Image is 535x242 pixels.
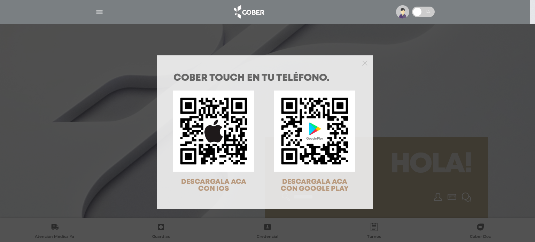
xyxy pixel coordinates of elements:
[281,179,349,192] span: DESCARGALA ACA CON GOOGLE PLAY
[362,60,367,66] button: Close
[181,179,246,192] span: DESCARGALA ACA CON IOS
[173,73,357,83] h1: COBER TOUCH en tu teléfono.
[274,91,355,172] img: qr-code
[173,91,254,172] img: qr-code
